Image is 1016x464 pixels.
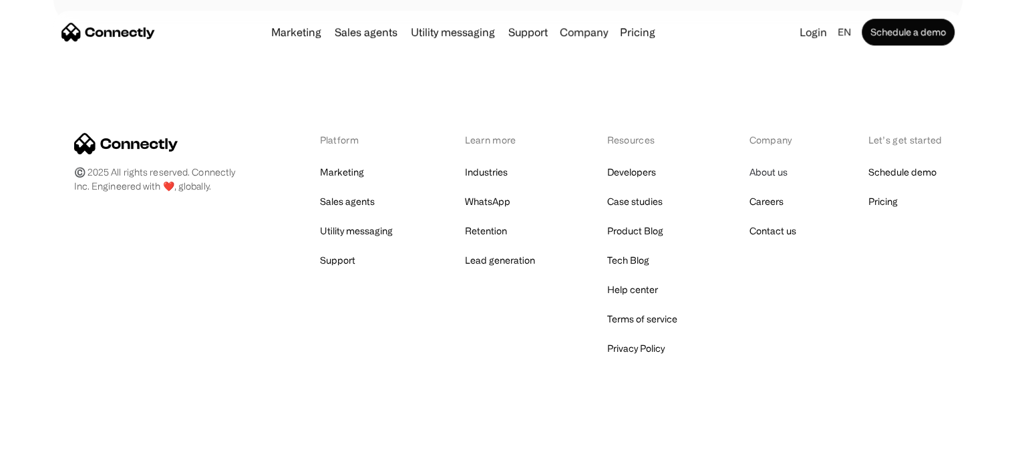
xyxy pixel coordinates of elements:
a: Retention [464,222,506,240]
a: Industries [464,163,507,182]
a: Sales agents [329,27,403,37]
div: en [838,23,851,41]
a: Terms of service [607,310,677,328]
a: Utility messaging [405,27,500,37]
a: Lead generation [464,251,534,270]
a: Schedule a demo [862,19,955,45]
a: Product Blog [607,222,663,240]
div: Company [556,23,612,41]
a: Case studies [607,192,662,211]
div: en [832,23,859,41]
a: Sales agents [319,192,374,211]
div: Learn more [464,133,534,147]
a: Support [503,27,553,37]
ul: Language list [27,441,80,459]
div: Platform [319,133,392,147]
aside: Language selected: English [13,439,80,459]
div: Company [749,133,796,147]
a: Marketing [319,163,363,182]
a: Contact us [749,222,796,240]
div: Resources [607,133,677,147]
div: Let’s get started [868,133,942,147]
a: Pricing [615,27,661,37]
a: Marketing [266,27,327,37]
a: Pricing [868,192,897,211]
a: Support [319,251,355,270]
a: Careers [749,192,783,211]
a: About us [749,163,787,182]
a: home [61,22,155,42]
a: Login [794,23,832,41]
a: WhatsApp [464,192,510,211]
div: Company [560,23,608,41]
a: Utility messaging [319,222,392,240]
a: Tech Blog [607,251,649,270]
a: Schedule demo [868,163,936,182]
a: Privacy Policy [607,339,664,358]
a: Developers [607,163,655,182]
a: Help center [607,280,657,299]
